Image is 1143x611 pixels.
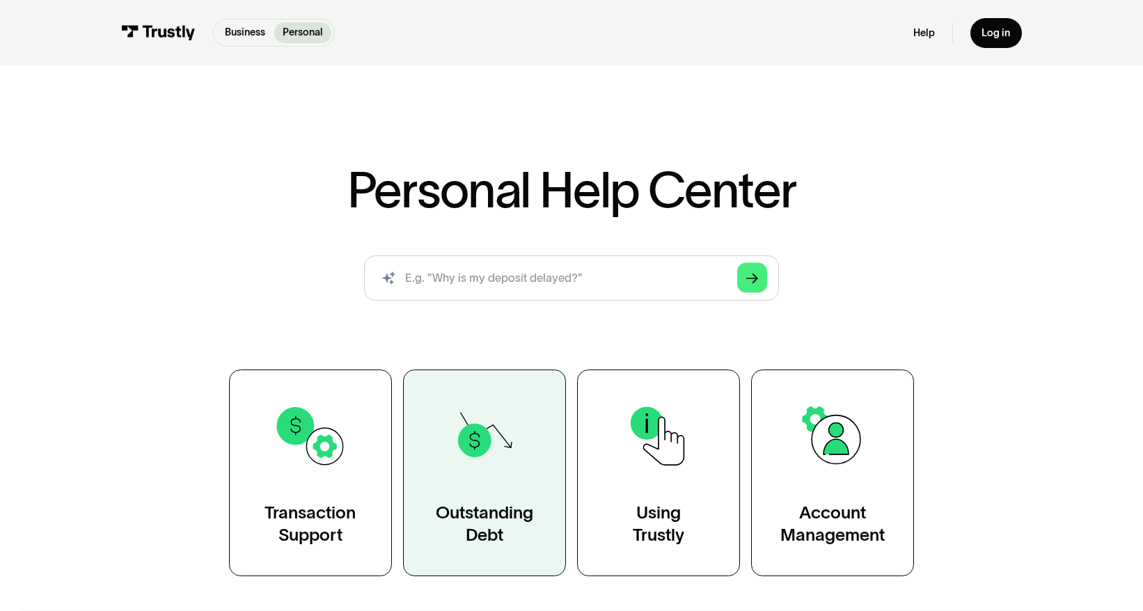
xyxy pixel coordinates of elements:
[283,25,323,40] p: Personal
[970,18,1022,48] a: Log in
[403,370,566,577] a: OutstandingDebt
[265,502,356,548] div: Transaction Support
[633,502,684,548] div: Using Trustly
[347,165,796,215] h1: Personal Help Center
[751,370,914,577] a: AccountManagement
[364,255,778,301] input: search
[577,370,740,577] a: UsingTrustly
[216,22,274,43] a: Business
[364,255,778,301] form: Search
[913,26,935,40] a: Help
[780,502,885,548] div: Account Management
[274,22,332,43] a: Personal
[982,26,1010,40] div: Log in
[229,370,392,577] a: TransactionSupport
[121,25,196,41] img: Trustly Logo
[225,25,265,40] p: Business
[436,502,533,548] div: Outstanding Debt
